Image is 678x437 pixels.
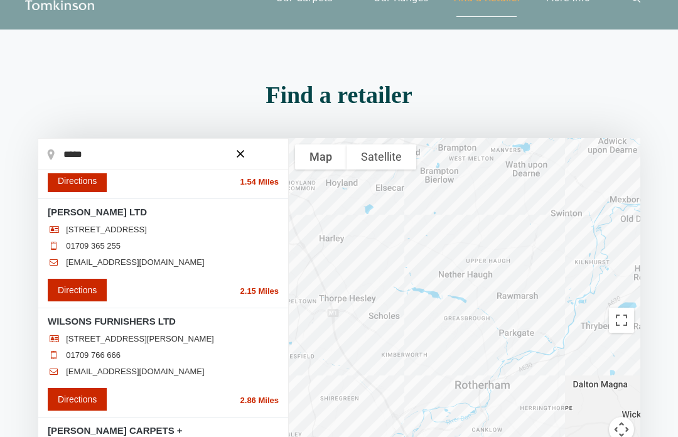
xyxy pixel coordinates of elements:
a: Directions [48,170,107,193]
button: Show street map [295,145,347,170]
a: Directions [48,279,107,302]
span: 1.54 Miles [240,178,279,188]
div: Your Current Location [507,261,532,286]
span: [STREET_ADDRESS] [66,225,147,235]
span: 2.86 Miles [240,396,279,406]
button: Toggle fullscreen view [609,308,634,333]
span: [STREET_ADDRESS][PERSON_NAME] [66,335,214,345]
h2: Find a retailer [6,84,672,107]
button: Show satellite imagery [347,145,416,170]
a: Directions [48,389,107,411]
span: 2.15 Miles [240,287,279,297]
h3: WILSONS FURNISHERS LTD [48,315,279,328]
a: 01709 766 666 [66,351,121,361]
h3: [PERSON_NAME] LTD [48,206,279,219]
a: 01709 365 255 [66,242,121,252]
a: [EMAIL_ADDRESS][DOMAIN_NAME] [66,367,204,377]
a: [EMAIL_ADDRESS][DOMAIN_NAME] [66,258,204,268]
